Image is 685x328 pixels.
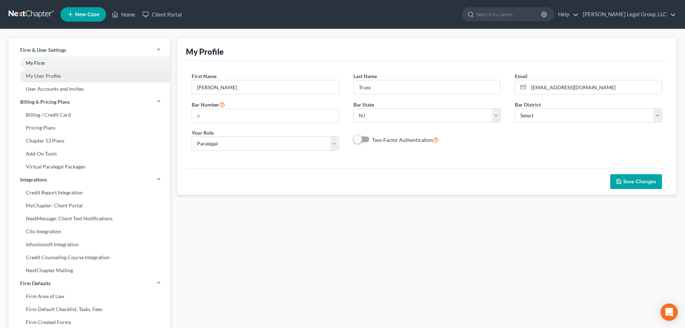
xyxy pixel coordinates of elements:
button: Save Changes [610,174,662,189]
label: Bar Number [192,100,225,109]
a: Help [554,8,579,21]
input: Enter last name... [354,80,500,94]
span: Firm & User Settings [20,46,66,54]
a: [PERSON_NAME] Legal Group, LLC [579,8,676,21]
span: Firm Defaults [20,280,51,287]
input: Enter email... [529,80,662,94]
label: Bar District [515,101,541,108]
span: Integrations [20,176,47,183]
span: Your Role [192,130,214,136]
a: Add-On Tools [9,147,170,160]
span: Last Name [353,73,377,79]
div: Open Intercom Messenger [661,304,678,321]
span: Two-Factor Authentication [372,137,433,143]
a: Pricing Plans [9,121,170,134]
a: Firm Default Checklist, Tasks, Fees [9,303,170,316]
a: Firm & User Settings [9,44,170,57]
a: Firm Defaults [9,277,170,290]
a: User Accounts and Invites [9,82,170,95]
a: My Firm [9,57,170,69]
a: Virtual Paralegal Packages [9,160,170,173]
span: Email [515,73,528,79]
a: Billing / Credit Card [9,108,170,121]
a: Infusionsoft Integration [9,238,170,251]
input: # [192,109,338,123]
span: First Name [192,73,216,79]
a: Billing & Pricing Plans [9,95,170,108]
span: New Case [75,12,99,17]
a: Client Portal [139,8,186,21]
a: Firm Area of Law [9,290,170,303]
a: NextChapter Mailing [9,264,170,277]
input: Search by name... [476,8,542,21]
a: Chapter 13 Plans [9,134,170,147]
a: NextMessage: Client Text Notifications [9,212,170,225]
span: Billing & Pricing Plans [20,98,70,105]
a: MyChapter: Client Portal [9,199,170,212]
a: Home [108,8,139,21]
a: Credit Counseling Course Integration [9,251,170,264]
a: Clio Integration [9,225,170,238]
span: Save Changes [623,179,656,185]
a: My User Profile [9,69,170,82]
div: My Profile [186,46,224,57]
input: Enter first name... [192,80,338,94]
label: Bar State [353,101,374,108]
a: Credit Report Integration [9,186,170,199]
a: Integrations [9,173,170,186]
